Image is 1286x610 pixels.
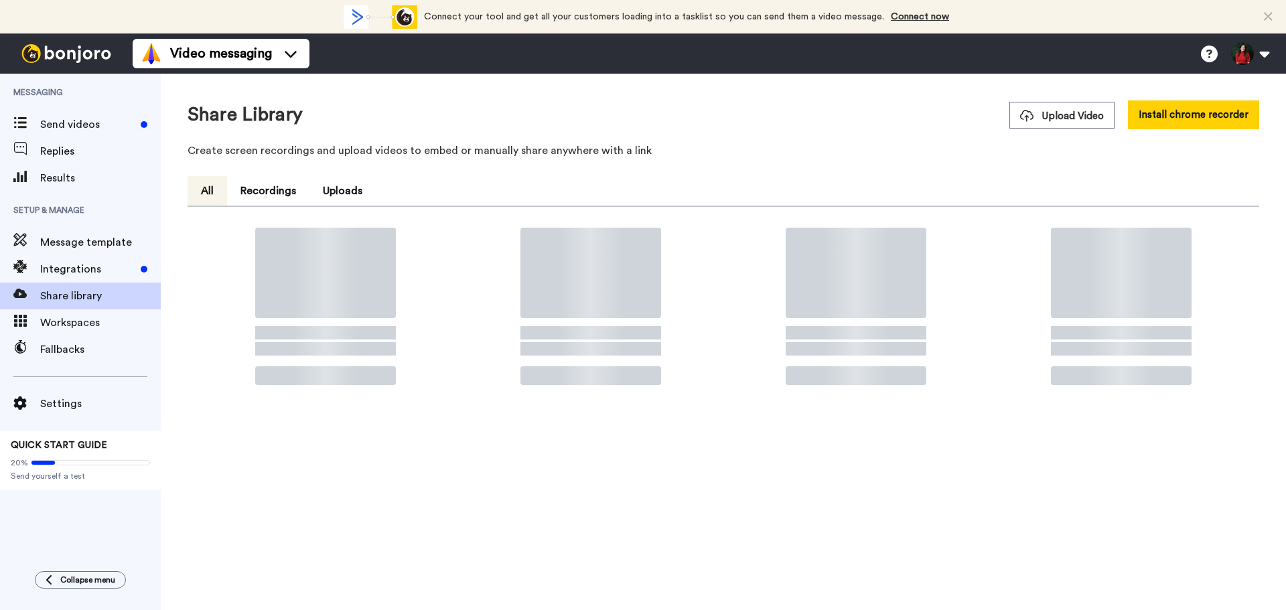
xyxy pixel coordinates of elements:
span: Replies [40,143,161,159]
span: Upload Video [1020,109,1104,123]
span: Message template [40,234,161,250]
span: Send videos [40,117,135,133]
span: Connect your tool and get all your customers loading into a tasklist so you can send them a video... [424,12,884,21]
span: Fallbacks [40,341,161,358]
button: Uploads [309,176,376,206]
div: animation [344,5,417,29]
img: vm-color.svg [141,43,162,64]
span: 20% [11,457,28,468]
span: Results [40,170,161,186]
button: Collapse menu [35,571,126,589]
button: Recordings [227,176,309,206]
span: QUICK START GUIDE [11,441,107,450]
span: Share library [40,288,161,304]
span: Send yourself a test [11,471,150,481]
span: Settings [40,396,161,412]
a: Connect now [891,12,949,21]
span: Integrations [40,261,135,277]
span: Collapse menu [60,575,115,585]
button: All [188,176,227,206]
h1: Share Library [188,104,303,125]
span: Workspaces [40,315,161,331]
img: bj-logo-header-white.svg [16,44,117,63]
button: Upload Video [1009,102,1115,129]
p: Create screen recordings and upload videos to embed or manually share anywhere with a link [188,143,1259,159]
button: Install chrome recorder [1128,100,1259,129]
span: Video messaging [170,44,272,63]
